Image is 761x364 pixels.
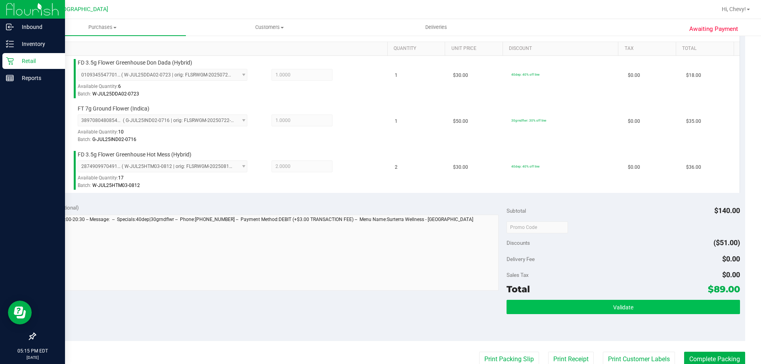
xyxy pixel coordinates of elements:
span: $89.00 [708,284,740,295]
span: Subtotal [507,208,526,214]
p: [DATE] [4,354,61,360]
a: Purchases [19,19,186,36]
span: 10 [118,129,124,135]
span: Purchases [19,24,186,31]
a: Tax [625,46,673,52]
span: Batch: [78,91,91,97]
span: 1 [395,118,398,125]
p: Retail [14,56,61,66]
span: $36.00 [686,164,701,171]
p: Inbound [14,22,61,32]
span: $140.00 [714,206,740,215]
inline-svg: Reports [6,74,14,82]
span: Customers [186,24,352,31]
span: $30.00 [453,72,468,79]
span: W-JUL25DDA02-0723 [92,91,139,97]
span: $0.00 [628,72,640,79]
span: $0.00 [722,255,740,263]
span: 6 [118,84,121,89]
inline-svg: Retail [6,57,14,65]
span: Batch: [78,183,91,188]
span: $50.00 [453,118,468,125]
span: Total [507,284,530,295]
inline-svg: Inventory [6,40,14,48]
span: 1 [395,72,398,79]
button: Validate [507,300,740,314]
a: Total [682,46,730,52]
span: FD 3.5g Flower Greenhouse Hot Mess (Hybrid) [78,151,191,158]
span: G-JUL25IND02-0716 [92,137,136,142]
span: $0.00 [628,118,640,125]
span: 17 [118,175,124,181]
span: 30grndflwr: 30% off line [511,118,546,122]
span: Batch: [78,137,91,142]
iframe: Resource center [8,301,32,324]
span: 40dep: 40% off line [511,164,539,168]
span: 2 [395,164,398,171]
span: $0.00 [722,271,740,279]
span: Awaiting Payment [689,25,738,34]
span: Discounts [507,236,530,250]
div: Available Quantity: [78,81,256,96]
span: Deliveries [415,24,458,31]
a: SKU [47,46,384,52]
span: Validate [613,304,633,311]
a: Deliveries [353,19,520,36]
span: $30.00 [453,164,468,171]
p: Reports [14,73,61,83]
span: 40dep: 40% off line [511,72,539,76]
span: ($51.00) [713,238,740,247]
span: [GEOGRAPHIC_DATA] [54,6,108,13]
a: Quantity [394,46,442,52]
span: Delivery Fee [507,256,535,262]
div: Available Quantity: [78,126,256,142]
span: $35.00 [686,118,701,125]
p: 05:15 PM EDT [4,347,61,354]
span: Hi, Chevy! [722,6,746,12]
span: W-JUL25HTM03-0812 [92,183,140,188]
span: Sales Tax [507,272,529,278]
span: FD 3.5g Flower Greenhouse Don Dada (Hybrid) [78,59,192,67]
a: Customers [186,19,353,36]
input: Promo Code [507,221,568,233]
div: Available Quantity: [78,172,256,188]
a: Discount [509,46,615,52]
span: FT 7g Ground Flower (Indica) [78,105,149,112]
a: Unit Price [451,46,500,52]
span: $0.00 [628,164,640,171]
inline-svg: Inbound [6,23,14,31]
p: Inventory [14,39,61,49]
span: $18.00 [686,72,701,79]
